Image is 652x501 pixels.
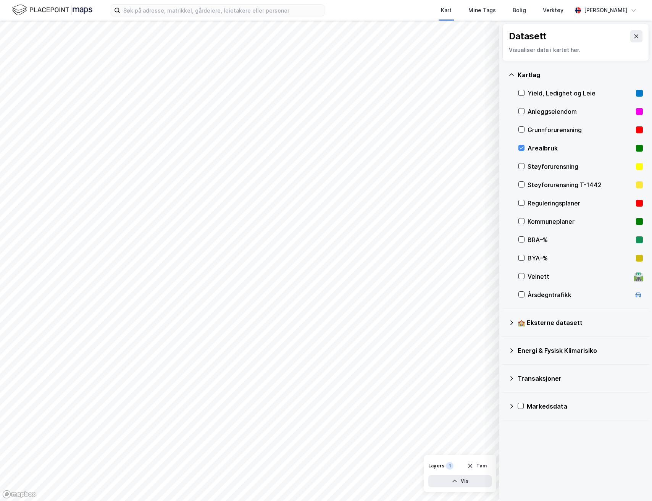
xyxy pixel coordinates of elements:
[518,346,643,355] div: Energi & Fysisk Klimarisiko
[614,464,652,501] div: Kontrollprogram for chat
[428,475,492,487] button: Vis
[528,125,633,134] div: Grunnforurensning
[428,463,444,469] div: Layers
[527,402,643,411] div: Markedsdata
[614,464,652,501] iframe: Chat Widget
[528,107,633,116] div: Anleggseiendom
[12,3,92,17] img: logo.f888ab2527a4732fd821a326f86c7f29.svg
[518,318,643,327] div: 🏫 Eksterne datasett
[518,374,643,383] div: Transaksjoner
[633,272,644,281] div: 🛣️
[446,462,453,470] div: 1
[120,5,324,16] input: Søk på adresse, matrikkel, gårdeiere, leietakere eller personer
[462,460,492,472] button: Tøm
[528,217,633,226] div: Kommuneplaner
[441,6,452,15] div: Kart
[513,6,526,15] div: Bolig
[528,254,633,263] div: BYA–%
[584,6,628,15] div: [PERSON_NAME]
[543,6,563,15] div: Verktøy
[509,45,642,55] div: Visualiser data i kartet her.
[528,235,633,244] div: BRA–%
[518,70,643,79] div: Kartlag
[528,199,633,208] div: Reguleringsplaner
[528,144,633,153] div: Arealbruk
[528,272,631,281] div: Veinett
[2,490,36,499] a: Mapbox homepage
[528,180,633,189] div: Støyforurensning T-1442
[528,89,633,98] div: Yield, Ledighet og Leie
[528,290,631,299] div: Årsdøgntrafikk
[528,162,633,171] div: Støyforurensning
[509,30,547,42] div: Datasett
[468,6,496,15] div: Mine Tags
